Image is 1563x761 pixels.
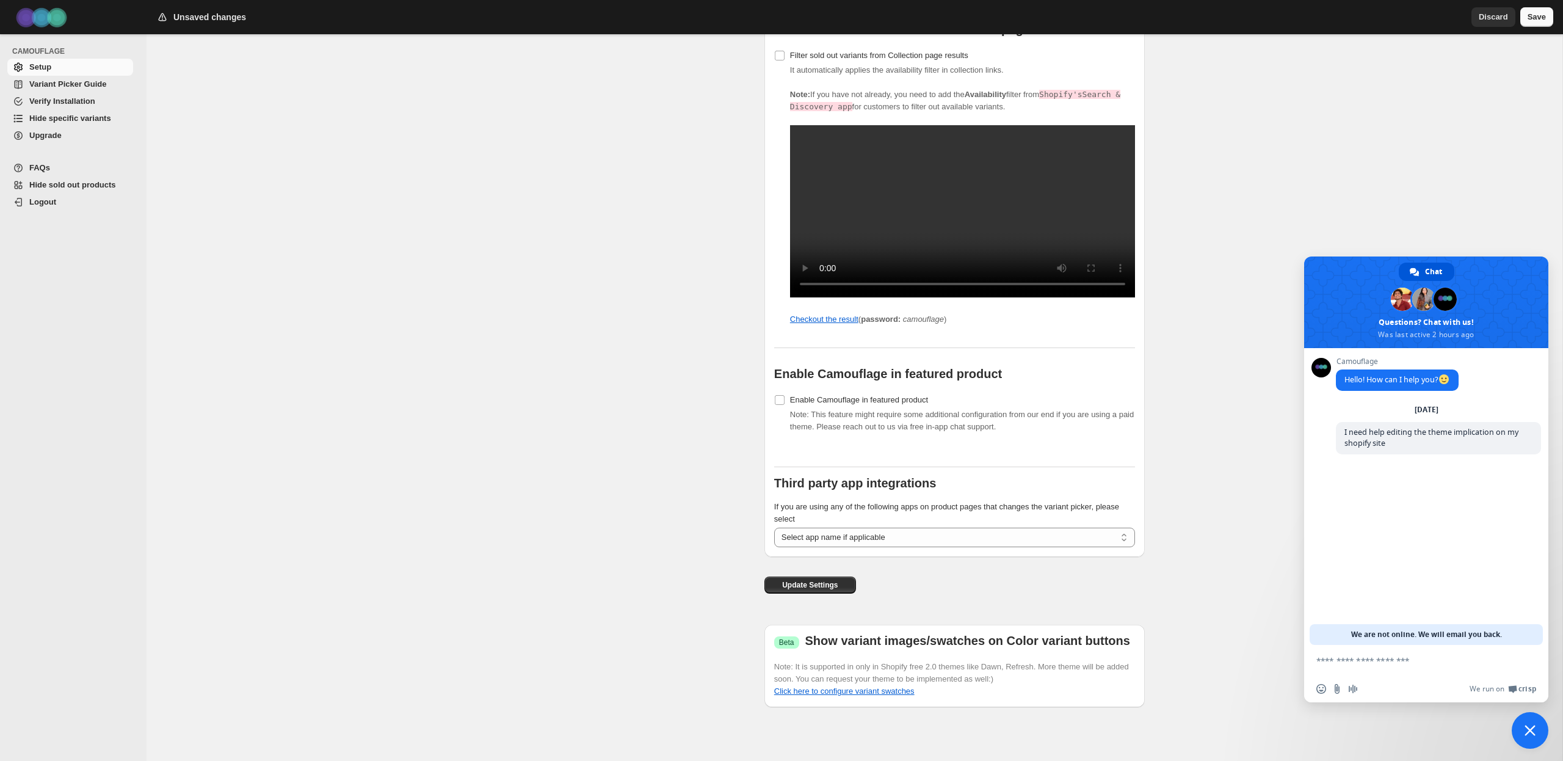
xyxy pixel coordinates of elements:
[7,127,133,144] a: Upgrade
[790,125,1135,297] video: Add availability filter
[1520,7,1553,27] button: Save
[29,62,51,71] span: Setup
[790,65,1135,326] span: It automatically applies the availability filter in collection links.
[790,89,1135,113] p: If you have not already, you need to add the filter from for customers to filter out available va...
[774,367,1002,380] b: Enable Camouflage in featured product
[774,476,937,490] b: Third party app integrations
[1351,624,1502,645] span: We are not online. We will email you back.
[29,114,111,123] span: Hide specific variants
[1316,684,1326,694] span: Insert an emoji
[1415,406,1438,413] div: [DATE]
[1512,712,1548,749] div: Close chat
[1528,11,1546,23] span: Save
[861,315,901,324] strong: password:
[1518,684,1536,694] span: Crisp
[1332,684,1342,694] span: Send a file
[790,315,858,324] a: Checkout the result
[7,59,133,76] a: Setup
[805,634,1130,647] b: Show variant images/swatches on Color variant buttons
[29,96,95,106] span: Verify Installation
[764,577,856,594] button: Update Settings
[1425,263,1442,281] span: Chat
[790,313,1135,326] p: ( )
[1344,427,1518,448] span: I need help editing the theme implication on my shopify site
[903,315,944,324] i: camouflage
[12,46,138,56] span: CAMOUFLAGE
[774,502,1119,523] span: If you are using any of the following apps on product pages that changes the variant picker, plea...
[1471,7,1515,27] button: Discard
[7,76,133,93] a: Variant Picker Guide
[29,163,50,172] span: FAQs
[1336,357,1459,366] span: Camouflage
[790,395,928,404] span: Enable Camouflage in featured product
[1316,655,1509,666] textarea: Compose your message...
[1470,684,1504,694] span: We run on
[7,93,133,110] a: Verify Installation
[1479,11,1508,23] span: Discard
[7,159,133,177] a: FAQs
[782,580,838,590] span: Update Settings
[774,686,915,696] a: Click here to configure variant swatches
[29,197,56,206] span: Logout
[29,180,116,189] span: Hide sold out products
[7,177,133,194] a: Hide sold out products
[790,90,810,99] b: Note:
[29,131,62,140] span: Upgrade
[1348,684,1358,694] span: Audio message
[7,110,133,127] a: Hide specific variants
[790,410,1134,431] span: Note: This feature might require some additional configuration from our end if you are using a pa...
[1344,374,1450,385] span: Hello! How can I help you?
[779,638,794,647] span: Beta
[173,11,246,23] h2: Unsaved changes
[965,90,1006,99] strong: Availability
[29,79,106,89] span: Variant Picker Guide
[774,662,1129,683] span: Note: It is supported in only in Shopify free 2.0 themes like Dawn, Refresh. More theme will be a...
[790,51,968,60] span: Filter sold out variants from Collection page results
[1470,684,1536,694] a: We run onCrisp
[1399,263,1454,281] div: Chat
[7,194,133,211] a: Logout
